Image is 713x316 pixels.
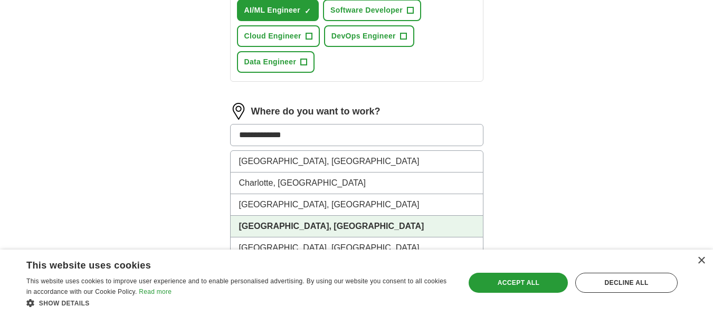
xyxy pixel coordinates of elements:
div: Close [697,257,705,265]
span: This website uses cookies to improve user experience and to enable personalised advertising. By u... [26,277,446,295]
li: [GEOGRAPHIC_DATA], [GEOGRAPHIC_DATA] [231,151,483,173]
button: Data Engineer [237,51,315,73]
span: Data Engineer [244,56,297,68]
div: Accept all [469,273,568,293]
a: Read more, opens a new window [139,288,172,295]
button: DevOps Engineer [324,25,414,47]
span: Show details [39,300,90,307]
img: location.png [230,103,247,120]
span: DevOps Engineer [331,31,396,42]
label: Where do you want to work? [251,104,381,119]
span: ✓ [305,7,311,15]
li: Charlotte, [GEOGRAPHIC_DATA] [231,173,483,194]
span: Software Developer [330,5,403,16]
div: This website uses cookies [26,256,426,272]
li: [GEOGRAPHIC_DATA], [GEOGRAPHIC_DATA] [231,237,483,259]
span: Cloud Engineer [244,31,301,42]
strong: [GEOGRAPHIC_DATA], [GEOGRAPHIC_DATA] [239,222,424,231]
button: Cloud Engineer [237,25,320,47]
li: [GEOGRAPHIC_DATA], [GEOGRAPHIC_DATA] [231,194,483,216]
span: AI/ML Engineer [244,5,301,16]
div: Show details [26,298,452,308]
div: Decline all [575,273,678,293]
